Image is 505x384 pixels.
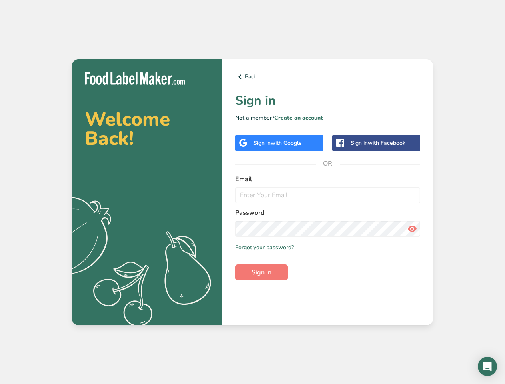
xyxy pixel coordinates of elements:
[271,139,302,147] span: with Google
[351,139,405,147] div: Sign in
[252,268,271,277] span: Sign in
[274,114,323,122] a: Create an account
[85,72,185,85] img: Food Label Maker
[85,110,210,148] h2: Welcome Back!
[368,139,405,147] span: with Facebook
[253,139,302,147] div: Sign in
[235,174,420,184] label: Email
[235,208,420,218] label: Password
[235,187,420,203] input: Enter Your Email
[316,152,340,176] span: OR
[235,264,288,280] button: Sign in
[235,91,420,110] h1: Sign in
[235,243,294,252] a: Forgot your password?
[235,114,420,122] p: Not a member?
[235,72,420,82] a: Back
[478,357,497,376] div: Open Intercom Messenger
